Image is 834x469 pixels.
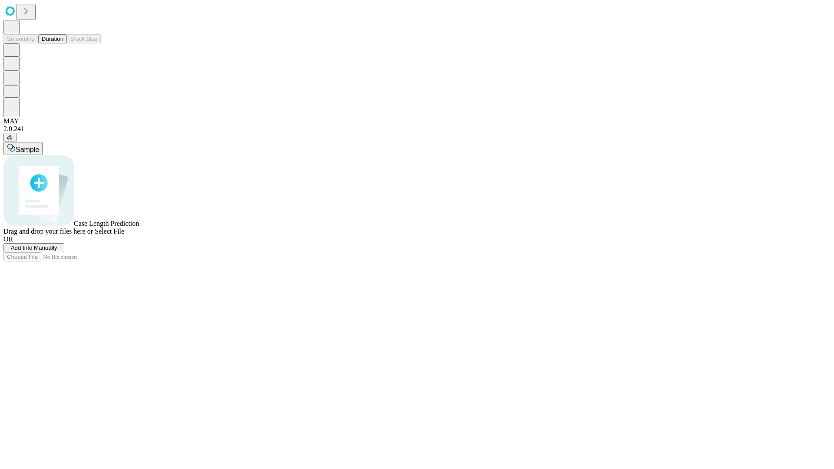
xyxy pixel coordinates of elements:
[7,134,13,141] span: @
[3,117,831,125] div: MAY
[3,125,831,133] div: 2.0.241
[38,34,67,43] button: Duration
[3,228,93,235] span: Drag and drop your files here or
[67,34,101,43] button: Block Size
[3,243,64,252] button: Add Info Manually
[3,133,17,142] button: @
[3,34,38,43] button: Smoothing
[3,235,13,243] span: OR
[74,220,139,227] span: Case Length Prediction
[3,142,43,155] button: Sample
[16,146,39,153] span: Sample
[11,244,57,251] span: Add Info Manually
[95,228,124,235] span: Select File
